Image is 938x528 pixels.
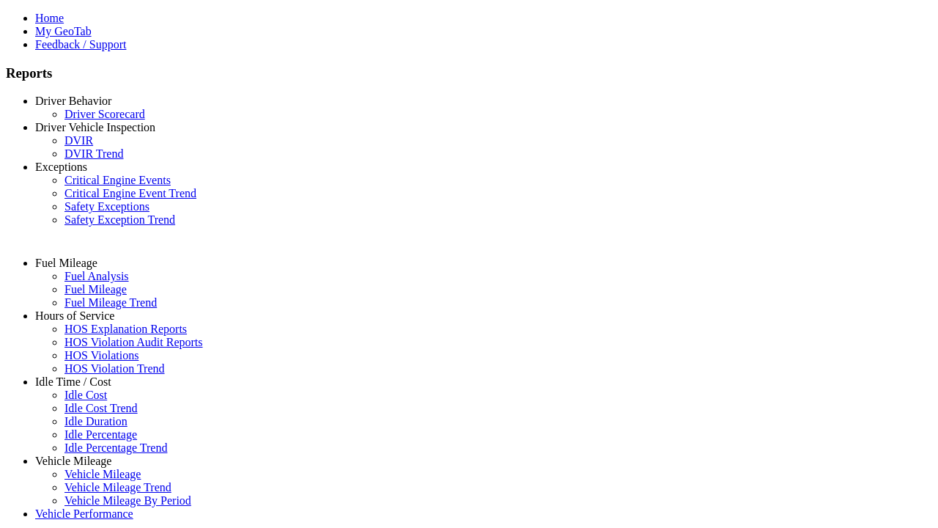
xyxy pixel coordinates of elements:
[64,134,93,147] a: DVIR
[64,415,128,428] a: Idle Duration
[35,12,64,24] a: Home
[35,161,87,173] a: Exceptions
[35,507,133,520] a: Vehicle Performance
[35,257,97,269] a: Fuel Mileage
[64,323,187,335] a: HOS Explanation Reports
[64,213,175,226] a: Safety Exception Trend
[64,481,171,494] a: Vehicle Mileage Trend
[64,174,171,186] a: Critical Engine Events
[64,147,123,160] a: DVIR Trend
[64,389,107,401] a: Idle Cost
[64,468,141,480] a: Vehicle Mileage
[35,309,114,322] a: Hours of Service
[64,270,129,282] a: Fuel Analysis
[64,283,127,296] a: Fuel Mileage
[35,121,155,133] a: Driver Vehicle Inspection
[64,441,167,454] a: Idle Percentage Trend
[64,200,149,213] a: Safety Exceptions
[64,187,196,199] a: Critical Engine Event Trend
[35,455,111,467] a: Vehicle Mileage
[64,108,145,120] a: Driver Scorecard
[35,95,111,107] a: Driver Behavior
[6,65,932,81] h3: Reports
[35,25,92,37] a: My GeoTab
[64,362,165,375] a: HOS Violation Trend
[64,349,139,362] a: HOS Violations
[64,296,157,309] a: Fuel Mileage Trend
[35,375,111,388] a: Idle Time / Cost
[64,402,138,414] a: Idle Cost Trend
[35,38,126,51] a: Feedback / Support
[64,336,203,348] a: HOS Violation Audit Reports
[64,428,137,441] a: Idle Percentage
[64,494,191,507] a: Vehicle Mileage By Period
